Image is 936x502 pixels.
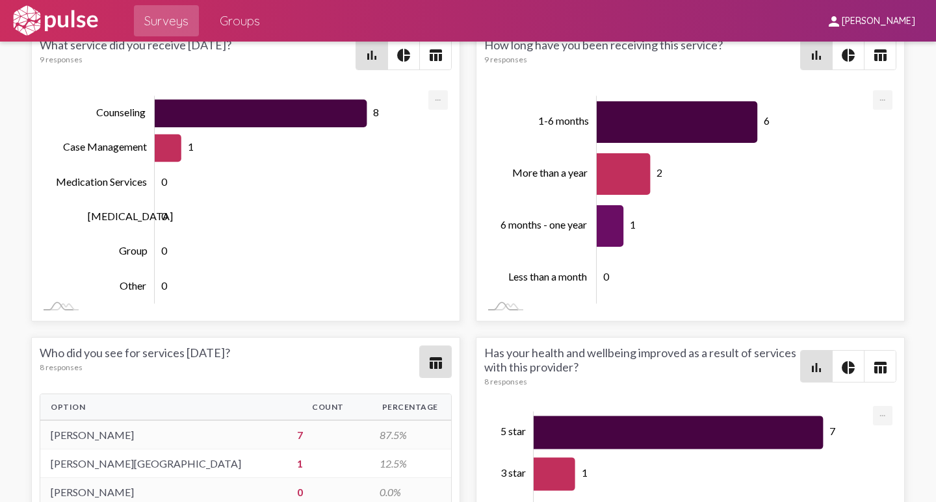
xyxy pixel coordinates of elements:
[428,355,443,371] mat-icon: table_chart
[603,270,610,282] tspan: 0
[428,47,443,63] mat-icon: table_chart
[801,38,832,69] button: Bar chart
[40,449,287,478] td: [PERSON_NAME][GEOGRAPHIC_DATA]
[120,279,146,292] tspan: Other
[538,114,589,127] tspan: 1-6 months
[833,38,864,69] button: Pie style chart
[40,394,287,420] th: Option
[373,106,379,118] tspan: 8
[10,5,100,37] img: white-logo.svg
[872,47,888,63] mat-icon: table_chart
[144,9,188,32] span: Surveys
[63,140,147,153] tspan: Case Management
[500,466,526,479] tspan: 3 star
[872,360,888,375] mat-icon: table_chart
[56,175,147,188] tspan: Medication Services
[40,38,356,70] div: What service did you receive [DATE]?
[484,55,800,64] div: 9 responses
[764,114,770,127] tspan: 6
[500,425,526,437] tspan: 5 star
[829,425,835,437] tspan: 7
[369,394,451,420] th: Percentage
[816,8,926,32] button: [PERSON_NAME]
[864,351,896,382] button: Table view
[630,218,636,231] tspan: 1
[428,90,448,103] a: Export [Press ENTER or use arrow keys to navigate]
[119,244,148,257] tspan: Group
[155,99,367,300] g: Series
[96,106,146,118] tspan: Counseling
[369,420,451,449] td: 87.5%
[396,47,411,63] mat-icon: pie_chart
[500,95,874,304] g: Chart
[134,5,199,36] a: Surveys
[161,244,168,257] tspan: 0
[500,218,587,231] tspan: 6 months - one year
[864,38,896,69] button: Table view
[809,360,824,375] mat-icon: bar_chart
[187,140,193,153] tspan: 1
[209,5,270,36] a: Groups
[420,346,451,377] button: Table view
[388,38,419,69] button: Pie style chart
[826,14,842,29] mat-icon: person
[161,279,168,292] tspan: 0
[56,95,430,304] g: Chart
[873,90,892,103] a: Export [Press ENTER or use arrow keys to navigate]
[287,420,369,449] td: 7
[161,175,168,188] tspan: 0
[420,38,451,69] button: Table view
[833,351,864,382] button: Pie style chart
[801,351,832,382] button: Bar chart
[512,166,588,179] tspan: More than a year
[287,449,369,478] td: 1
[287,394,369,420] th: Count
[40,55,356,64] div: 9 responses
[369,449,451,478] td: 12.5%
[364,47,380,63] mat-icon: bar_chart
[40,362,419,372] div: 8 responses
[597,101,757,299] g: Series
[40,420,287,449] td: [PERSON_NAME]
[484,38,800,70] div: How long have you been receiving this service?
[484,345,800,386] div: Has your health and wellbeing improved as a result of services with this provider?
[809,47,824,63] mat-icon: bar_chart
[220,9,260,32] span: Groups
[484,377,800,386] div: 8 responses
[356,38,387,69] button: Bar chart
[88,210,173,222] tspan: [MEDICAL_DATA]
[842,16,915,27] span: [PERSON_NAME]
[581,466,587,479] tspan: 1
[840,47,856,63] mat-icon: pie_chart
[840,360,856,375] mat-icon: pie_chart
[40,345,419,378] div: Who did you see for services [DATE]?
[508,270,587,282] tspan: Less than a month
[873,406,892,418] a: Export [Press ENTER or use arrow keys to navigate]
[656,166,662,179] tspan: 2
